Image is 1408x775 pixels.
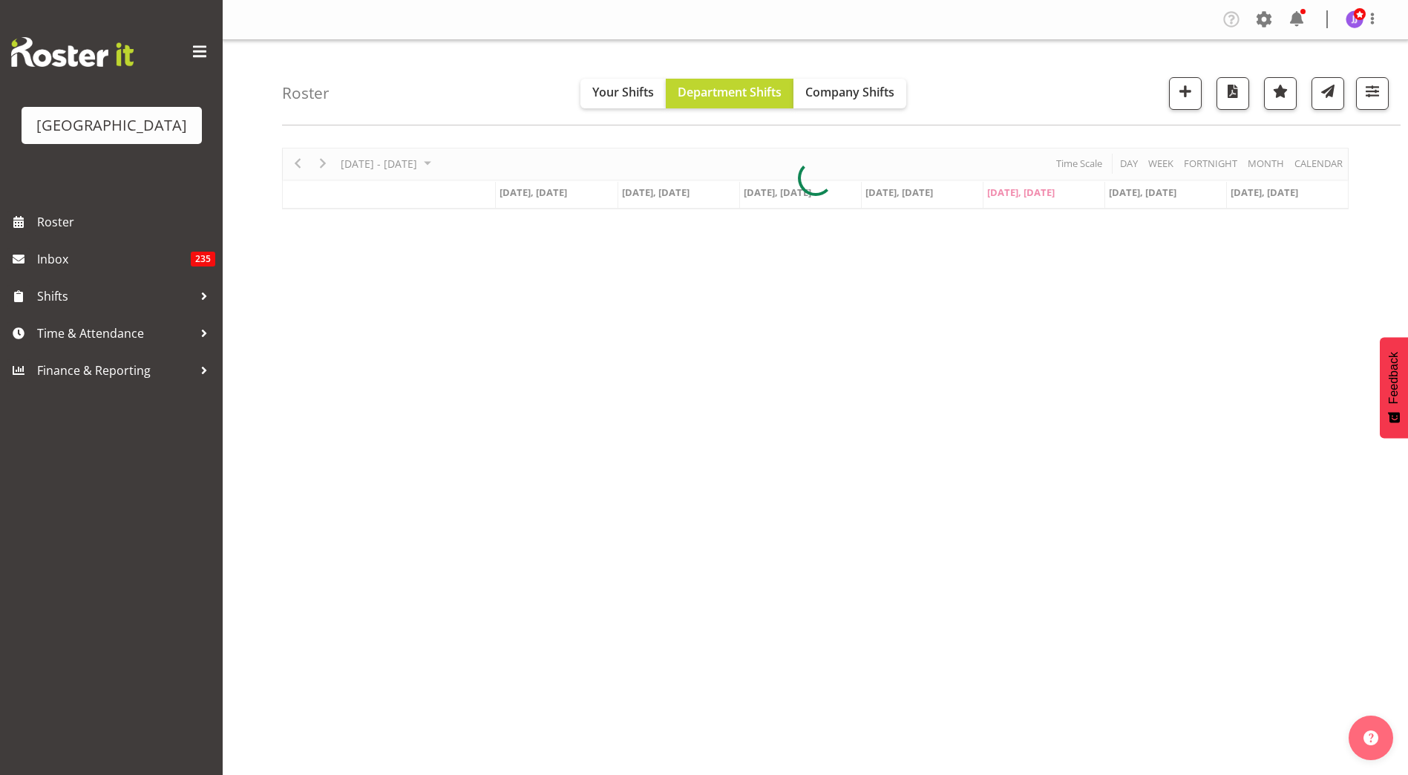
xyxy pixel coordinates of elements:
button: Filter Shifts [1356,77,1389,110]
div: [GEOGRAPHIC_DATA] [36,114,187,137]
button: Feedback - Show survey [1380,337,1408,438]
span: Time & Attendance [37,322,193,344]
span: Your Shifts [592,84,654,100]
span: Finance & Reporting [37,359,193,382]
button: Download a PDF of the roster according to the set date range. [1217,77,1249,110]
span: 235 [191,252,215,266]
button: Department Shifts [666,79,793,108]
img: Rosterit website logo [11,37,134,67]
span: Inbox [37,248,191,270]
img: help-xxl-2.png [1363,730,1378,745]
button: Company Shifts [793,79,906,108]
span: Shifts [37,285,193,307]
button: Your Shifts [580,79,666,108]
span: Roster [37,211,215,233]
h4: Roster [282,85,330,102]
span: Department Shifts [678,84,782,100]
button: Add a new shift [1169,77,1202,110]
button: Highlight an important date within the roster. [1264,77,1297,110]
span: Feedback [1387,352,1401,404]
button: Send a list of all shifts for the selected filtered period to all rostered employees. [1312,77,1344,110]
img: jade-johnson1105.jpg [1346,10,1363,28]
span: Company Shifts [805,84,894,100]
